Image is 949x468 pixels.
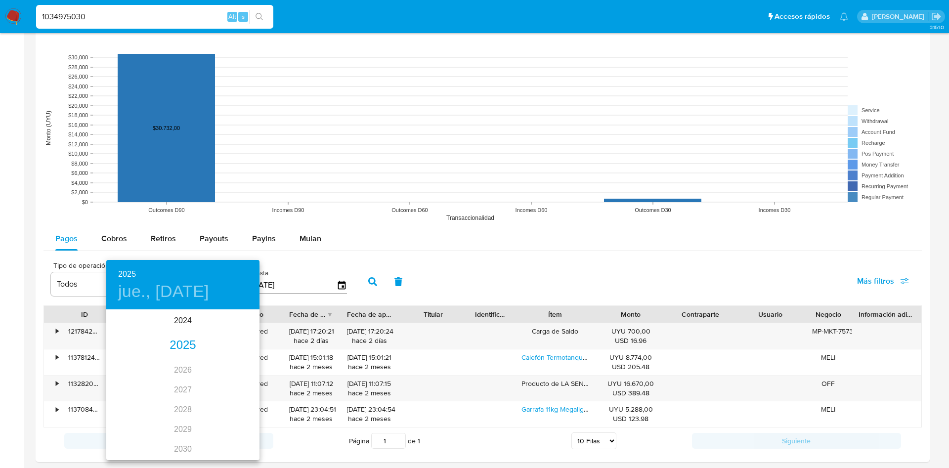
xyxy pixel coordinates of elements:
[106,311,259,331] div: 2024
[118,281,209,302] button: jue., [DATE]
[118,267,136,281] button: 2025
[106,336,259,355] div: 2025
